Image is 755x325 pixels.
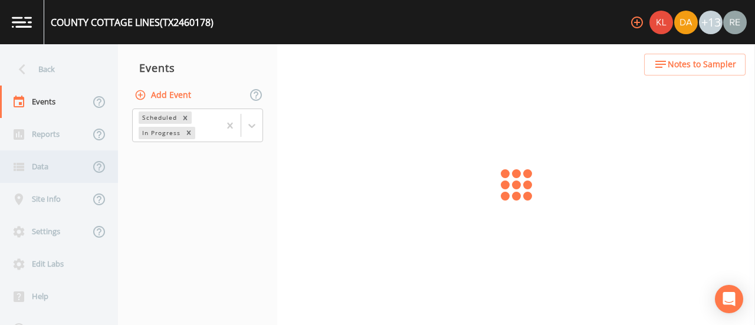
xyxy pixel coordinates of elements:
[139,111,179,124] div: Scheduled
[723,11,747,34] img: e720f1e92442e99c2aab0e3b783e6548
[715,285,743,313] div: Open Intercom Messenger
[674,11,698,34] img: a84961a0472e9debc750dd08a004988d
[139,127,182,139] div: In Progress
[179,111,192,124] div: Remove Scheduled
[674,11,698,34] div: David Weber
[132,84,196,106] button: Add Event
[649,11,673,34] img: 9c4450d90d3b8045b2e5fa62e4f92659
[644,54,746,75] button: Notes to Sampler
[12,17,32,28] img: logo
[668,57,736,72] span: Notes to Sampler
[51,15,214,29] div: COUNTY COTTAGE LINES (TX2460178)
[649,11,674,34] div: Kler Teran
[118,53,277,83] div: Events
[699,11,723,34] div: +13
[182,127,195,139] div: Remove In Progress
